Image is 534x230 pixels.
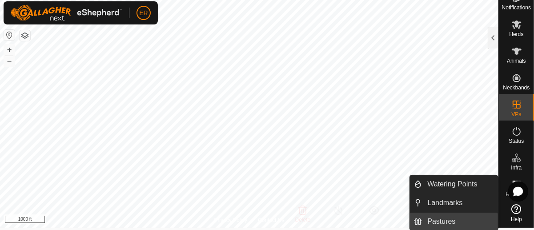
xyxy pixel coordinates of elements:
[502,5,531,10] span: Notifications
[410,194,498,212] li: Landmarks
[427,179,477,190] span: Watering Points
[509,138,524,144] span: Status
[503,85,530,90] span: Neckbands
[509,32,523,37] span: Herds
[511,165,522,170] span: Infra
[139,8,148,18] span: ER
[499,201,534,226] a: Help
[4,56,15,67] button: –
[4,30,15,40] button: Reset Map
[11,5,122,21] img: Gallagher Logo
[422,175,498,193] a: Watering Points
[506,192,527,197] span: Heatmap
[410,175,498,193] li: Watering Points
[507,58,526,64] span: Animals
[214,216,247,224] a: Privacy Policy
[427,198,462,208] span: Landmarks
[258,216,284,224] a: Contact Us
[511,217,522,222] span: Help
[422,194,498,212] a: Landmarks
[20,30,30,41] button: Map Layers
[427,216,455,227] span: Pastures
[4,44,15,55] button: +
[511,112,521,117] span: VPs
